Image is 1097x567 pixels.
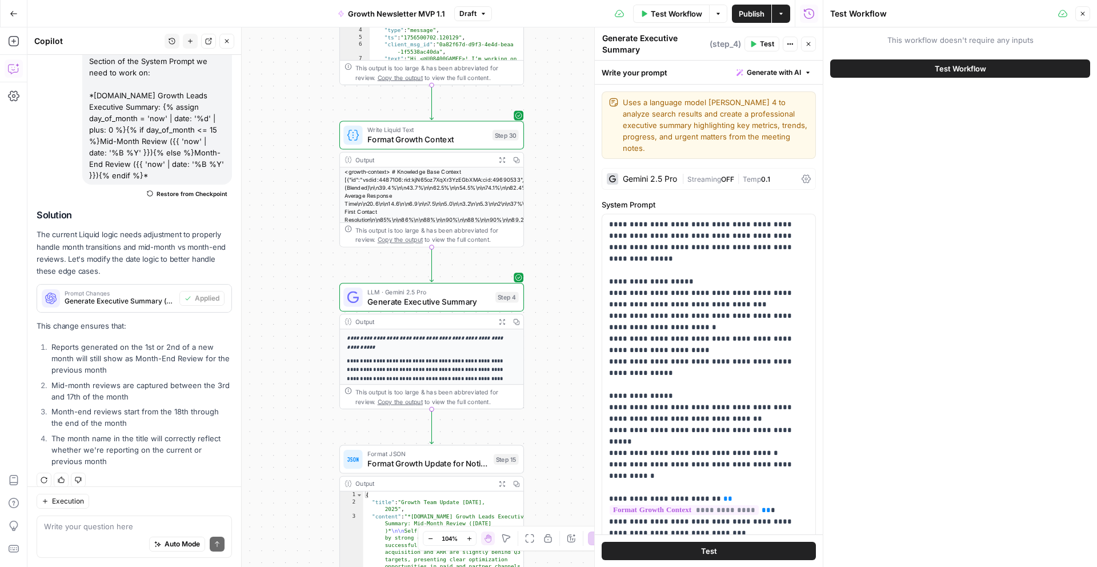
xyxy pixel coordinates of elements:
span: Copy the output [378,398,423,405]
div: 4 [340,27,370,34]
span: | [734,173,743,184]
span: Generate with AI [747,67,801,78]
span: Generate Executive Summary (step_4) [65,296,175,306]
p: The current Liquid logic needs adjustment to properly handle month transitions and mid-month vs m... [37,229,232,277]
button: Test [744,37,779,51]
div: 5 [340,34,370,41]
button: Generate with AI [732,65,816,80]
button: Restore from Checkpoint [142,187,232,201]
button: Test [602,542,816,560]
span: Applied [195,293,219,304]
label: System Prompt [602,199,816,210]
span: Test Workflow [935,63,986,74]
span: Streaming [687,175,721,183]
div: This output is too large & has been abbreviated for review. to view the full content. [355,387,519,406]
div: Output [355,479,491,489]
span: Publish [739,8,764,19]
div: This output is too large & has been abbreviated for review. to view the full content. [355,63,519,82]
span: ( step_4 ) [710,38,741,50]
span: Toggle code folding, rows 1 through 4 [356,492,362,499]
span: 0.1 [761,175,770,183]
div: Output [355,155,491,165]
div: 7 [340,55,370,234]
div: 6 [340,41,370,55]
span: Test [760,39,774,49]
span: LLM · Gemini 2.5 Pro [367,287,491,297]
span: Temp [743,175,761,183]
textarea: Uses a language model [PERSON_NAME] 4 to analyze search results and create a professional executi... [623,97,808,154]
span: Test [701,545,717,557]
span: Format JSON [367,449,489,459]
h2: Solution [37,210,232,221]
span: Draft [459,9,477,19]
p: This change ensures that: [37,320,232,332]
button: Applied [179,291,225,306]
button: Execution [37,494,89,509]
button: Publish [732,5,771,23]
span: Test Workflow [651,8,702,19]
span: Format Growth Context [367,133,488,145]
div: Step 4 [495,292,519,303]
span: Execution [52,496,84,506]
span: Format Growth Update for Notion [367,457,489,469]
span: Generate Executive Summary [367,296,491,308]
button: Draft [454,6,492,21]
li: The month name in the title will correctly reflect whether we're reporting on the current or prev... [49,433,232,467]
li: Mid-month reviews are captured between the 3rd and 17th of the month [49,380,232,402]
span: | [682,173,687,184]
span: 104% [442,534,458,543]
g: Edge from step_40 to step_30 [430,85,433,119]
div: Step 15 [494,454,519,465]
button: Test Workflow [633,5,709,23]
div: 1 [340,492,363,499]
li: Month-end reviews start from the 18th through the end of the month [49,406,232,429]
li: Reports generated on the 1st or 2nd of a new month will still show as Month-End Review for the pr... [49,341,232,376]
span: Prompt Changes [65,290,175,296]
g: Edge from step_30 to step_4 [430,247,433,281]
button: Auto Mode [149,537,205,552]
button: Test Workflow [830,59,1090,78]
div: Write your prompt [595,61,823,84]
button: Growth Newsletter MVP 1.1 [331,5,452,23]
div: Gemini 2.5 Pro [623,175,677,183]
div: Step 30 [493,130,519,141]
span: Restore from Checkpoint [157,189,227,198]
div: Copilot [34,35,161,47]
g: Edge from step_4 to step_15 [430,409,433,444]
textarea: Generate Executive Summary [602,33,707,55]
span: Growth Newsletter MVP 1.1 [348,8,445,19]
div: This output is too large & has been abbreviated for review. to view the full content. [355,225,519,244]
span: This workflow doesn't require any inputs [830,34,1090,46]
span: Write Liquid Text [367,125,488,135]
span: Copy the output [378,236,423,243]
span: Copy the output [378,74,423,81]
div: Write Liquid TextFormat Growth ContextStep 30Output<growth-context> # Knowledge Base Context [{"i... [339,121,524,247]
div: Output [355,317,491,326]
span: Auto Mode [165,539,200,549]
span: OFF [721,175,734,183]
div: 2 [340,498,363,513]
